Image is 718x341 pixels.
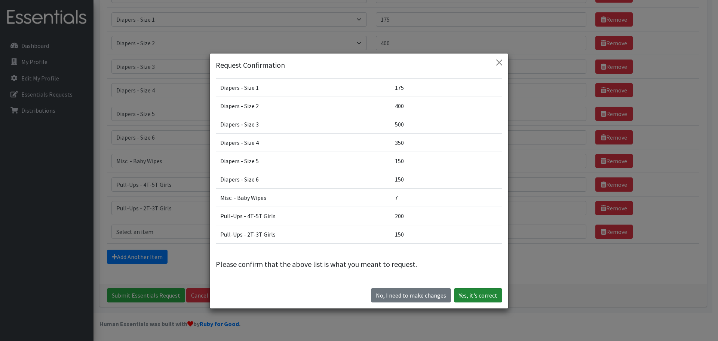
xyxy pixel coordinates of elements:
[216,189,390,207] td: Misc. - Baby Wipes
[216,152,390,170] td: Diapers - Size 5
[390,79,502,97] td: 175
[216,170,390,189] td: Diapers - Size 6
[216,207,390,225] td: Pull-Ups - 4T-5T Girls
[390,225,502,244] td: 150
[216,115,390,134] td: Diapers - Size 3
[390,207,502,225] td: 200
[390,134,502,152] td: 350
[216,225,390,244] td: Pull-Ups - 2T-3T Girls
[216,134,390,152] td: Diapers - Size 4
[390,115,502,134] td: 500
[390,189,502,207] td: 7
[454,288,502,302] button: Yes, it's correct
[371,288,451,302] button: No I need to make changes
[390,97,502,115] td: 400
[216,259,502,270] p: Please confirm that the above list is what you meant to request.
[216,60,285,71] h5: Request Confirmation
[216,79,390,97] td: Diapers - Size 1
[390,152,502,170] td: 150
[390,170,502,189] td: 150
[216,97,390,115] td: Diapers - Size 2
[493,57,505,68] button: Close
